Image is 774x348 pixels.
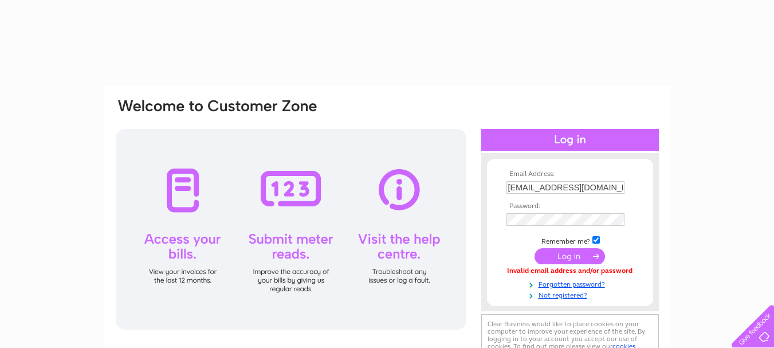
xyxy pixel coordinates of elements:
[535,248,605,264] input: Submit
[506,267,634,275] div: Invalid email address and/or password
[506,278,637,289] a: Forgotten password?
[504,234,637,246] td: Remember me?
[506,289,637,300] a: Not registered?
[504,170,637,178] th: Email Address:
[504,202,637,210] th: Password:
